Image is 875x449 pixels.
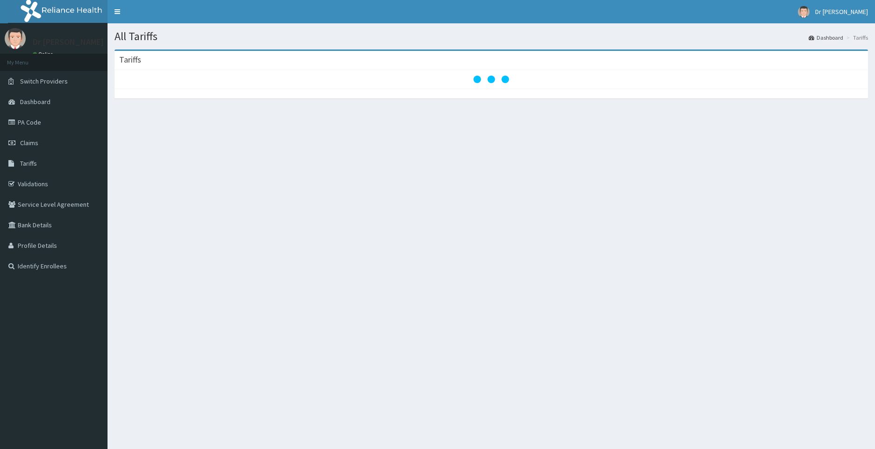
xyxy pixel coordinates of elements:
[20,98,50,106] span: Dashboard
[473,61,510,98] svg: audio-loading
[5,28,26,49] img: User Image
[115,30,868,42] h1: All Tariffs
[20,77,68,85] span: Switch Providers
[33,51,55,57] a: Online
[798,6,810,18] img: User Image
[844,34,868,42] li: Tariffs
[33,38,104,46] p: Dr [PERSON_NAME]
[809,34,843,42] a: Dashboard
[815,7,868,16] span: Dr [PERSON_NAME]
[20,139,38,147] span: Claims
[20,159,37,168] span: Tariffs
[119,56,141,64] h3: Tariffs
